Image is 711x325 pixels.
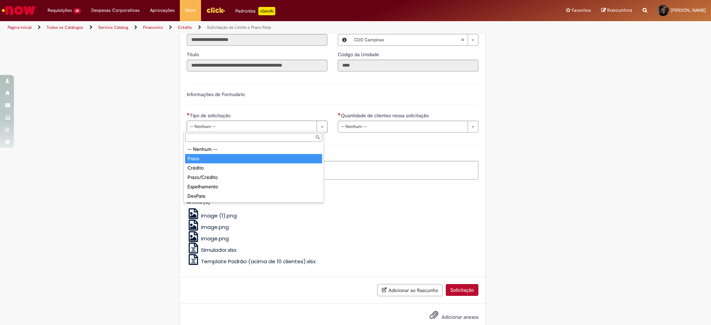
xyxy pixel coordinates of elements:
[185,145,322,154] div: -- Nenhum --
[185,191,322,201] div: DexPara
[185,163,322,173] div: Crédito
[185,173,322,182] div: Prazo/Crédito
[185,154,322,163] div: Prazo
[185,182,322,191] div: Espelhamento
[184,143,324,202] ul: Tipo de solicitação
